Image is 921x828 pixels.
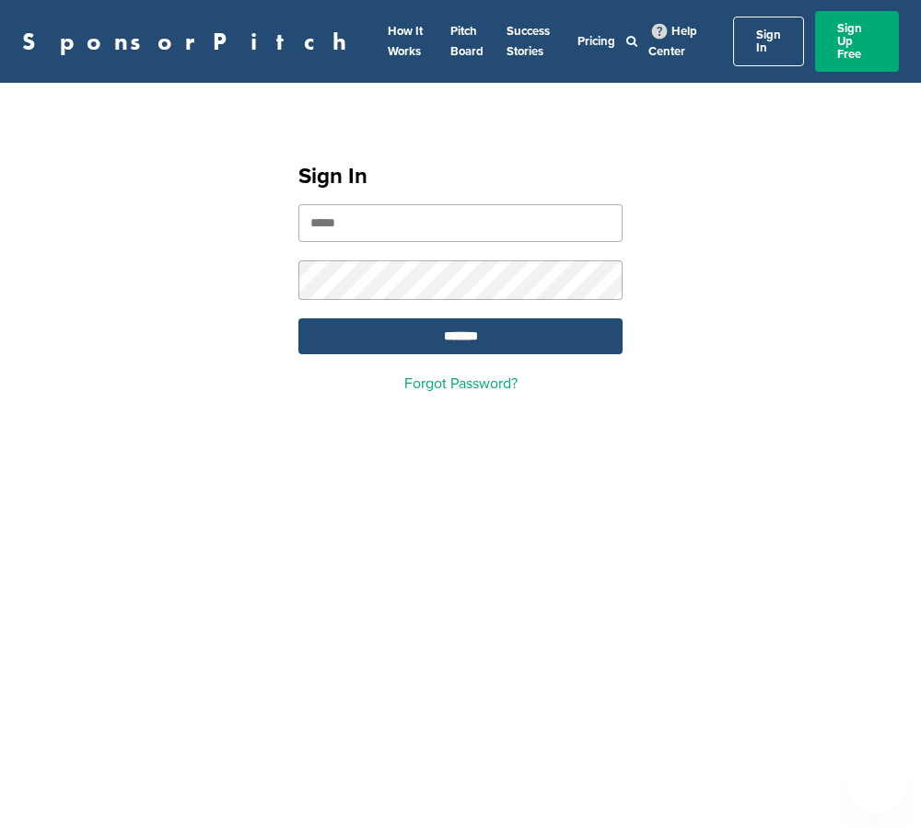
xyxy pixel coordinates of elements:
a: SponsorPitch [22,29,358,53]
a: Forgot Password? [404,374,518,393]
h1: Sign In [298,160,623,193]
iframe: Button to launch messaging window [847,754,906,813]
a: How It Works [388,24,423,59]
a: Pricing [577,34,615,49]
a: Success Stories [507,24,550,59]
a: Help Center [648,20,697,63]
a: Sign Up Free [815,11,899,72]
a: Pitch Board [450,24,484,59]
a: Sign In [733,17,804,66]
